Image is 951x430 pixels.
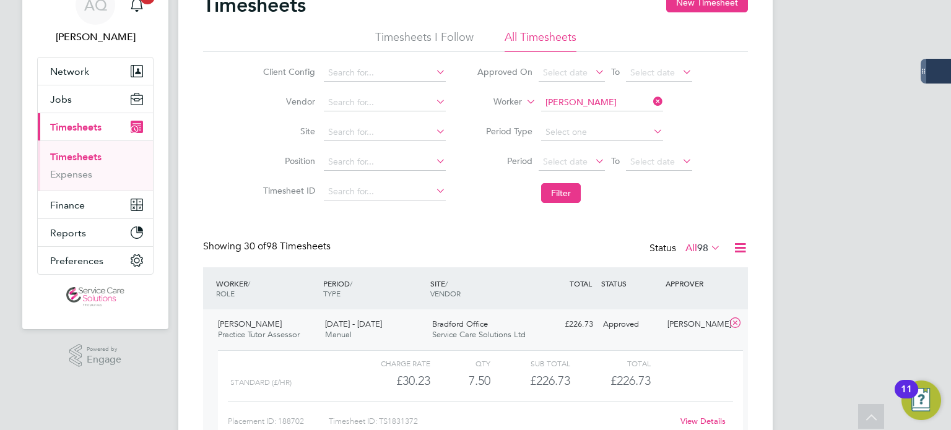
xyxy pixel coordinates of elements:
[598,314,662,335] div: Approved
[37,30,154,45] span: Andrew Quinney
[697,242,708,254] span: 98
[490,371,570,391] div: £226.73
[466,96,522,108] label: Worker
[490,356,570,371] div: Sub Total
[477,126,532,137] label: Period Type
[218,329,300,340] span: Practice Tutor Assessor
[259,66,315,77] label: Client Config
[541,124,663,141] input: Select one
[324,183,446,200] input: Search for...
[430,371,490,391] div: 7.50
[324,64,446,82] input: Search for...
[38,113,153,140] button: Timesheets
[50,151,102,163] a: Timesheets
[50,121,102,133] span: Timesheets
[50,255,103,267] span: Preferences
[38,219,153,246] button: Reports
[630,67,675,78] span: Select date
[50,199,85,211] span: Finance
[662,314,727,335] div: [PERSON_NAME]
[87,355,121,365] span: Engage
[432,319,488,329] span: Bradford Office
[213,272,320,304] div: WORKER
[230,378,292,387] span: Standard (£/HR)
[66,287,124,307] img: servicecare-logo-retina.png
[38,140,153,191] div: Timesheets
[649,240,723,257] div: Status
[375,30,474,52] li: Timesheets I Follow
[244,240,266,252] span: 30 of
[203,240,333,253] div: Showing
[325,319,382,329] span: [DATE] - [DATE]
[324,153,446,171] input: Search for...
[69,344,122,368] a: Powered byEngage
[477,155,532,166] label: Period
[598,272,662,295] div: STATUS
[350,371,430,391] div: £30.23
[38,247,153,274] button: Preferences
[680,416,726,426] a: View Details
[432,329,526,340] span: Service Care Solutions Ltd
[505,30,576,52] li: All Timesheets
[543,67,588,78] span: Select date
[38,58,153,85] button: Network
[541,183,581,203] button: Filter
[610,373,651,388] span: £226.73
[38,85,153,113] button: Jobs
[534,314,598,335] div: £226.73
[248,278,250,288] span: /
[218,319,282,329] span: [PERSON_NAME]
[427,272,534,304] div: SITE
[323,288,341,298] span: TYPE
[324,94,446,111] input: Search for...
[320,272,427,304] div: PERIOD
[50,93,72,105] span: Jobs
[430,356,490,371] div: QTY
[901,381,941,420] button: Open Resource Center, 11 new notifications
[477,66,532,77] label: Approved On
[259,96,315,107] label: Vendor
[50,66,89,77] span: Network
[50,168,92,180] a: Expenses
[50,227,86,239] span: Reports
[662,272,727,295] div: APPROVER
[570,356,650,371] div: Total
[259,126,315,137] label: Site
[350,356,430,371] div: Charge rate
[38,191,153,218] button: Finance
[37,287,154,307] a: Go to home page
[350,278,352,288] span: /
[259,155,315,166] label: Position
[570,278,592,288] span: TOTAL
[607,153,623,169] span: To
[541,94,663,111] input: Search for...
[543,156,588,167] span: Select date
[244,240,331,252] span: 98 Timesheets
[324,124,446,141] input: Search for...
[430,288,461,298] span: VENDOR
[607,64,623,80] span: To
[445,278,448,288] span: /
[325,329,352,340] span: Manual
[630,156,675,167] span: Select date
[216,288,235,298] span: ROLE
[901,389,912,405] div: 11
[259,185,315,196] label: Timesheet ID
[87,344,121,355] span: Powered by
[685,242,721,254] label: All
